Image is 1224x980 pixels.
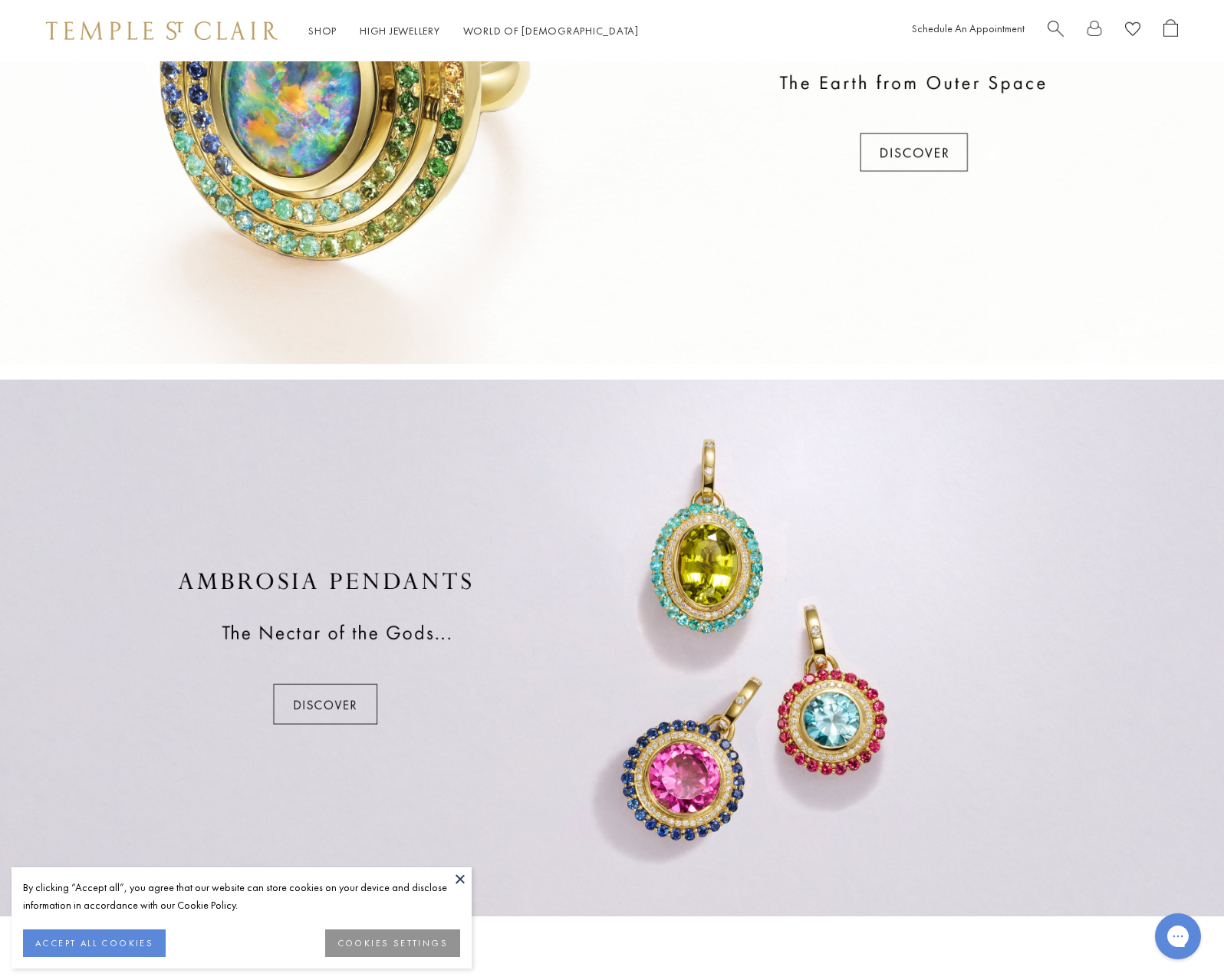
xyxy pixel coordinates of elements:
[46,21,278,40] img: Temple St. Clair
[1147,908,1209,965] iframe: Gorgias live chat messenger
[23,879,460,914] div: By clicking “Accept all”, you agree that our website can store cookies on your device and disclos...
[912,21,1025,35] a: Schedule An Appointment
[23,929,166,957] button: ACCEPT ALL COOKIES
[360,24,440,38] a: High JewelleryHigh Jewellery
[1048,19,1064,43] a: Search
[1163,19,1178,43] a: Open Shopping Bag
[308,24,337,38] a: ShopShop
[308,21,639,41] nav: Main navigation
[1125,19,1140,43] a: View Wishlist
[463,24,639,38] a: World of [DEMOGRAPHIC_DATA]World of [DEMOGRAPHIC_DATA]
[325,929,460,957] button: COOKIES SETTINGS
